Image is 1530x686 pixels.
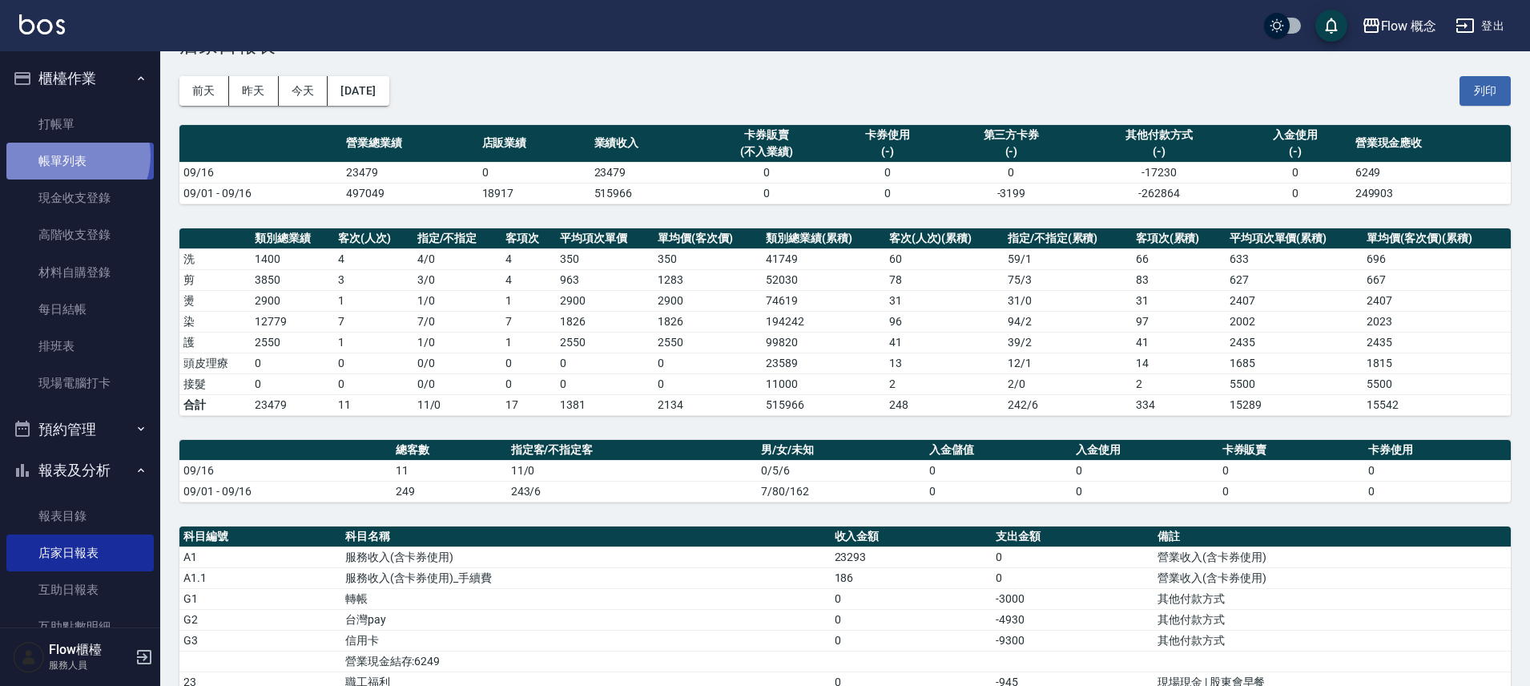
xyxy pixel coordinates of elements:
button: 昨天 [229,76,279,106]
td: 0 [334,353,413,373]
td: 31 / 0 [1004,290,1132,311]
td: 頭皮理療 [179,353,251,373]
td: 15289 [1226,394,1363,415]
div: 入金使用 [1243,127,1347,143]
td: 249903 [1351,183,1511,204]
td: 0 [1072,460,1218,481]
div: (-) [948,143,1076,160]
th: 指定/不指定(累積) [1004,228,1132,249]
td: 服務收入(含卡券使用)_手續費 [341,567,831,588]
td: 4 / 0 [413,248,502,269]
a: 互助點數明細 [6,608,154,645]
img: Logo [19,14,65,34]
td: 627 [1226,269,1363,290]
a: 店家日報表 [6,535,154,571]
td: 11000 [762,373,884,394]
td: 96 [885,311,1004,332]
td: 0 [1364,460,1511,481]
td: 249 [392,481,507,502]
td: 0 [501,373,556,394]
td: 服務收入(含卡券使用) [341,547,831,567]
td: 0 [992,567,1154,588]
td: 0 [478,162,590,183]
td: 1 / 0 [413,332,502,353]
td: 1381 [556,394,654,415]
td: 護 [179,332,251,353]
td: 23479 [342,162,478,183]
td: 1826 [556,311,654,332]
td: 243/6 [507,481,758,502]
div: (-) [1083,143,1234,160]
td: 2900 [556,290,654,311]
td: 營業收入(含卡券使用) [1154,547,1511,567]
th: 入金使用 [1072,440,1218,461]
a: 材料自購登錄 [6,254,154,291]
td: 41749 [762,248,884,269]
td: A1 [179,547,341,567]
td: 52030 [762,269,884,290]
td: -3199 [944,183,1080,204]
td: 12779 [251,311,334,332]
td: 營業收入(含卡券使用) [1154,567,1511,588]
th: 卡券販賣 [1218,440,1365,461]
td: 2550 [251,332,334,353]
a: 報表目錄 [6,498,154,535]
td: 97 [1132,311,1226,332]
td: 186 [831,567,992,588]
a: 帳單列表 [6,143,154,180]
th: 營業現金應收 [1351,125,1511,163]
td: 7 [501,311,556,332]
td: 75 / 3 [1004,269,1132,290]
td: 14 [1132,353,1226,373]
td: 0 [703,162,831,183]
td: 12 / 1 [1004,353,1132,373]
td: 11/0 [413,394,502,415]
td: 31 [1132,290,1226,311]
td: 0 [831,630,992,651]
a: 現金收支登錄 [6,180,154,216]
button: 今天 [279,76,328,106]
a: 打帳單 [6,106,154,143]
div: (-) [835,143,940,160]
th: 客次(人次) [334,228,413,249]
td: -9300 [992,630,1154,651]
td: G3 [179,630,341,651]
td: 7 / 0 [413,311,502,332]
td: 0 [501,353,556,373]
th: 單均價(客次價) [654,228,762,249]
td: 2900 [654,290,762,311]
td: 3 / 0 [413,269,502,290]
td: 83 [1132,269,1226,290]
td: 11 [392,460,507,481]
th: 單均價(客次價)(累積) [1363,228,1511,249]
td: 11/0 [507,460,758,481]
button: Flow 概念 [1355,10,1443,42]
td: 2407 [1226,290,1363,311]
button: 櫃檯作業 [6,58,154,99]
td: 6249 [1351,162,1511,183]
td: 0 [944,162,1080,183]
td: 3 [334,269,413,290]
td: 0 [1072,481,1218,502]
th: 平均項次單價 [556,228,654,249]
td: 515966 [762,394,884,415]
th: 總客數 [392,440,507,461]
img: Person [13,641,45,673]
td: 接髮 [179,373,251,394]
table: a dense table [179,440,1511,502]
td: 15542 [1363,394,1511,415]
td: 0 [831,588,992,609]
th: 科目名稱 [341,527,831,547]
td: 1815 [1363,353,1511,373]
td: 1283 [654,269,762,290]
td: 0 [925,481,1072,502]
button: save [1315,10,1347,42]
td: 18917 [478,183,590,204]
td: 7/80/162 [757,481,925,502]
a: 每日結帳 [6,291,154,328]
td: 0 [556,373,654,394]
td: 23479 [251,394,334,415]
td: 09/16 [179,162,342,183]
td: 2134 [654,394,762,415]
th: 備註 [1154,527,1511,547]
